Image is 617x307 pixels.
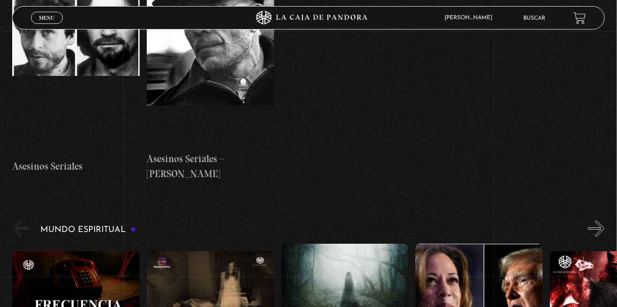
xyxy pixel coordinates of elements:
[12,159,140,174] h4: Asesinos Seriales
[440,15,502,21] span: [PERSON_NAME]
[12,220,29,237] button: Previous
[39,15,54,21] span: Menu
[40,225,136,234] h3: Mundo Espiritual
[147,151,274,181] h4: Asesinos Seriales – [PERSON_NAME]
[588,220,605,237] button: Next
[573,12,586,24] a: View your shopping cart
[36,23,58,30] span: Cerrar
[523,15,545,21] a: Buscar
